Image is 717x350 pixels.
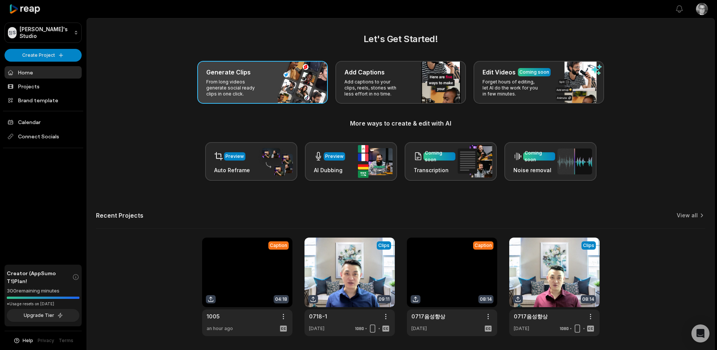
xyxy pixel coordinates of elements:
[96,212,143,219] h2: Recent Projects
[5,49,82,62] button: Create Project
[314,166,345,174] h3: AI Dubbing
[557,148,592,174] img: noise_removal.png
[525,150,554,163] div: Coming soon
[5,80,82,92] a: Projects
[513,166,555,174] h3: Noise removal
[325,153,344,160] div: Preview
[225,153,244,160] div: Preview
[23,337,33,344] span: Help
[207,312,220,320] a: 1005
[96,32,705,46] h2: Let's Get Started!
[344,68,385,77] h3: Add Captions
[38,337,54,344] a: Privacy
[519,69,549,76] div: Coming soon
[5,130,82,143] span: Connect Socials
[5,94,82,106] a: Brand template
[414,166,455,174] h3: Transcription
[358,145,393,178] img: ai_dubbing.png
[5,66,82,79] a: Home
[309,312,327,320] a: 0718-1
[458,145,492,177] img: transcription.png
[7,309,79,322] button: Upgrade Tier
[411,312,445,320] a: 0717음성향상
[7,287,79,295] div: 300 remaining minutes
[20,26,71,39] p: [PERSON_NAME]'s Studio
[206,68,251,77] h3: Generate Clips
[483,79,541,97] p: Forget hours of editing, let AI do the work for you in few minutes.
[13,337,33,344] button: Help
[8,27,17,38] div: 정S
[7,269,72,285] span: Creator (AppSumo T1) Plan!
[258,147,293,176] img: auto_reframe.png
[483,68,516,77] h3: Edit Videos
[96,119,705,128] h3: More ways to create & edit with AI
[59,337,73,344] a: Terms
[691,324,709,342] div: Open Intercom Messenger
[514,312,548,320] a: 0717음성향상
[344,79,403,97] p: Add captions to your clips, reels, stories with less effort in no time.
[5,116,82,128] a: Calendar
[206,79,265,97] p: From long videos generate social ready clips in one click.
[677,212,698,219] a: View all
[214,166,250,174] h3: Auto Reframe
[7,301,79,307] div: *Usage resets on [DATE]
[425,150,454,163] div: Coming soon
